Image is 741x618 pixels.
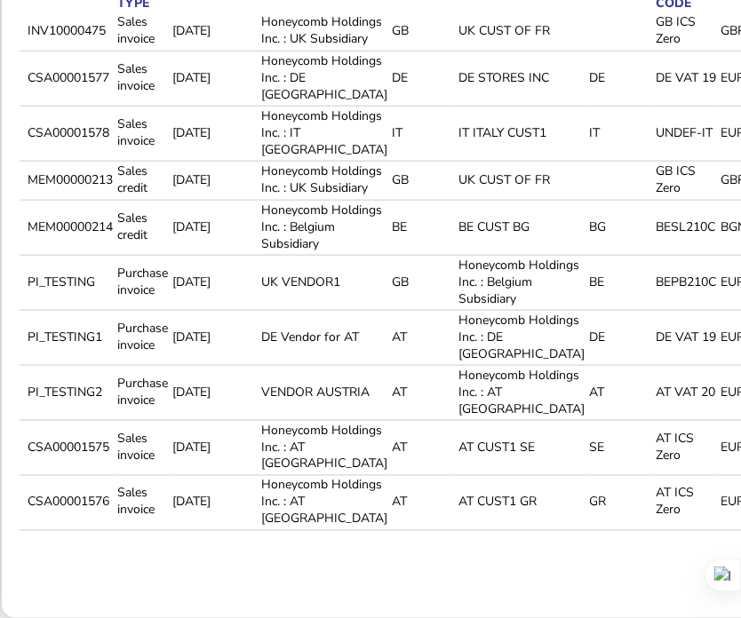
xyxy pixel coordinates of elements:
[169,200,258,253] td: [DATE]
[388,200,455,253] td: BE
[258,161,388,197] td: Honeycomb Holdings Inc. : UK Subsidiary
[388,255,455,308] td: GB
[586,310,652,363] td: DE
[24,200,114,253] td: MEM00000214
[169,161,258,197] td: [DATE]
[586,51,652,104] td: DE
[652,475,717,528] td: AT ICS Zero
[169,310,258,363] td: [DATE]
[258,106,388,159] td: Honeycomb Holdings Inc. : IT [GEOGRAPHIC_DATA]
[455,475,586,528] td: AT CUST1 GR
[114,365,169,418] td: Purchase invoice
[388,51,455,104] td: DE
[169,12,258,49] td: [DATE]
[258,420,388,473] td: Honeycomb Holdings Inc. : AT [GEOGRAPHIC_DATA]
[388,12,455,49] td: GB
[258,310,388,363] td: DE Vendor for AT
[24,420,114,473] td: CSA00001575
[169,255,258,308] td: [DATE]
[455,420,586,473] td: AT CUST1 SE
[169,365,258,418] td: [DATE]
[24,475,114,528] td: CSA00001576
[169,51,258,104] td: [DATE]
[24,310,114,363] td: PI_TESTING1
[114,200,169,253] td: Sales credit
[652,310,717,363] td: DE VAT 19
[258,475,388,528] td: Honeycomb Holdings Inc. : AT [GEOGRAPHIC_DATA]
[388,365,455,418] td: AT
[169,475,258,528] td: [DATE]
[455,310,586,363] td: Honeycomb Holdings Inc. : DE [GEOGRAPHIC_DATA]
[388,310,455,363] td: AT
[24,365,114,418] td: PI_TESTING2
[114,12,169,49] td: Sales invoice
[114,475,169,528] td: Sales invoice
[652,106,717,159] td: UNDEF-IT
[586,365,652,418] td: AT
[586,420,652,473] td: SE
[652,200,717,253] td: BESL210C
[455,200,586,253] td: BE CUST BG
[24,255,114,308] td: PI_TESTING
[258,51,388,104] td: Honeycomb Holdings Inc. : DE [GEOGRAPHIC_DATA]
[169,420,258,473] td: [DATE]
[114,106,169,159] td: Sales invoice
[652,161,717,197] td: GB ICS Zero
[455,365,586,418] td: Honeycomb Holdings Inc. : AT [GEOGRAPHIC_DATA]
[455,51,586,104] td: DE STORES INC
[114,51,169,104] td: Sales invoice
[586,255,652,308] td: BE
[652,365,717,418] td: AT VAT 20
[652,255,717,308] td: BEPB210C
[586,475,652,528] td: GR
[388,106,455,159] td: IT
[114,420,169,473] td: Sales invoice
[169,106,258,159] td: [DATE]
[388,420,455,473] td: AT
[114,161,169,197] td: Sales credit
[258,255,388,308] td: UK VENDOR1
[258,12,388,49] td: Honeycomb Holdings Inc. : UK Subsidiary
[258,200,388,253] td: Honeycomb Holdings Inc. : Belgium Subsidiary
[24,12,114,49] td: INV10000475
[455,161,586,197] td: UK CUST OF FR
[652,51,717,104] td: DE VAT 19
[114,310,169,363] td: Purchase invoice
[114,255,169,308] td: Purchase invoice
[652,420,717,473] td: AT ICS Zero
[652,12,717,49] td: GB ICS Zero
[388,475,455,528] td: AT
[455,106,586,159] td: IT ITALY CUST1
[586,106,652,159] td: IT
[24,51,114,104] td: CSA00001577
[455,255,586,308] td: Honeycomb Holdings Inc. : Belgium Subsidiary
[258,365,388,418] td: VENDOR AUSTRIA
[24,161,114,197] td: MEM00000213
[388,161,455,197] td: GB
[455,12,586,49] td: UK CUST OF FR
[586,200,652,253] td: BG
[24,106,114,159] td: CSA00001578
